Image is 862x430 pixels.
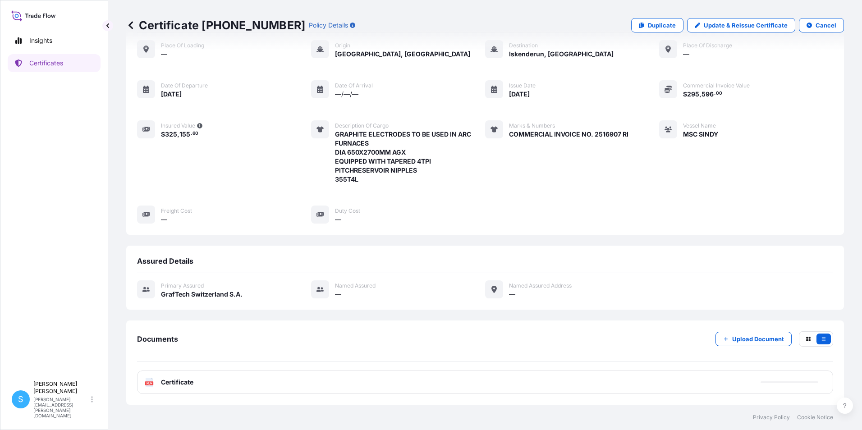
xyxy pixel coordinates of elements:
[309,21,348,30] p: Policy Details
[179,131,190,137] span: 155
[165,131,177,137] span: 325
[33,380,89,395] p: [PERSON_NAME] [PERSON_NAME]
[161,90,182,99] span: [DATE]
[509,282,572,289] span: Named Assured Address
[335,282,376,289] span: Named Assured
[335,82,373,89] span: Date of arrival
[683,82,750,89] span: Commercial Invoice Value
[714,92,715,95] span: .
[126,18,305,32] p: Certificate [PHONE_NUMBER]
[687,91,699,97] span: 295
[29,36,52,45] p: Insights
[33,397,89,418] p: [PERSON_NAME][EMAIL_ADDRESS][PERSON_NAME][DOMAIN_NAME]
[648,21,676,30] p: Duplicate
[335,122,389,129] span: Description of cargo
[732,334,784,343] p: Upload Document
[335,130,485,184] span: GRAPHITE ELECTRODES TO BE USED IN ARC FURNACES DIA 650X2700MM AGX EQUIPPED WITH TAPERED 4TPI PITC...
[137,334,178,343] span: Documents
[161,207,192,215] span: Freight Cost
[161,50,167,59] span: —
[683,91,687,97] span: $
[509,90,530,99] span: [DATE]
[147,382,152,385] text: PDF
[177,131,179,137] span: ,
[335,50,470,59] span: [GEOGRAPHIC_DATA], [GEOGRAPHIC_DATA]
[797,414,833,421] a: Cookie Notice
[683,130,718,139] span: MSC SINDY
[18,395,23,404] span: S
[8,32,101,50] a: Insights
[699,91,702,97] span: ,
[161,282,204,289] span: Primary assured
[715,332,792,346] button: Upload Document
[702,91,714,97] span: 596
[509,130,628,139] span: COMMERCIAL INVOICE NO. 2516907 RI
[161,122,195,129] span: Insured Value
[683,122,716,129] span: Vessel Name
[161,378,193,387] span: Certificate
[716,92,722,95] span: 00
[753,414,790,421] a: Privacy Policy
[687,18,795,32] a: Update & Reissue Certificate
[137,256,193,265] span: Assured Details
[509,50,614,59] span: Iskenderun, [GEOGRAPHIC_DATA]
[509,122,555,129] span: Marks & Numbers
[335,215,341,224] span: —
[335,207,360,215] span: Duty Cost
[816,21,836,30] p: Cancel
[799,18,844,32] button: Cancel
[161,215,167,224] span: —
[631,18,683,32] a: Duplicate
[335,290,341,299] span: —
[683,50,689,59] span: —
[8,54,101,72] a: Certificates
[335,90,358,99] span: —/—/—
[191,132,192,135] span: .
[704,21,788,30] p: Update & Reissue Certificate
[509,82,536,89] span: Issue Date
[161,290,243,299] span: GrafTech Switzerland S.A.
[193,132,198,135] span: 60
[161,82,208,89] span: Date of departure
[161,131,165,137] span: $
[29,59,63,68] p: Certificates
[509,290,515,299] span: —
